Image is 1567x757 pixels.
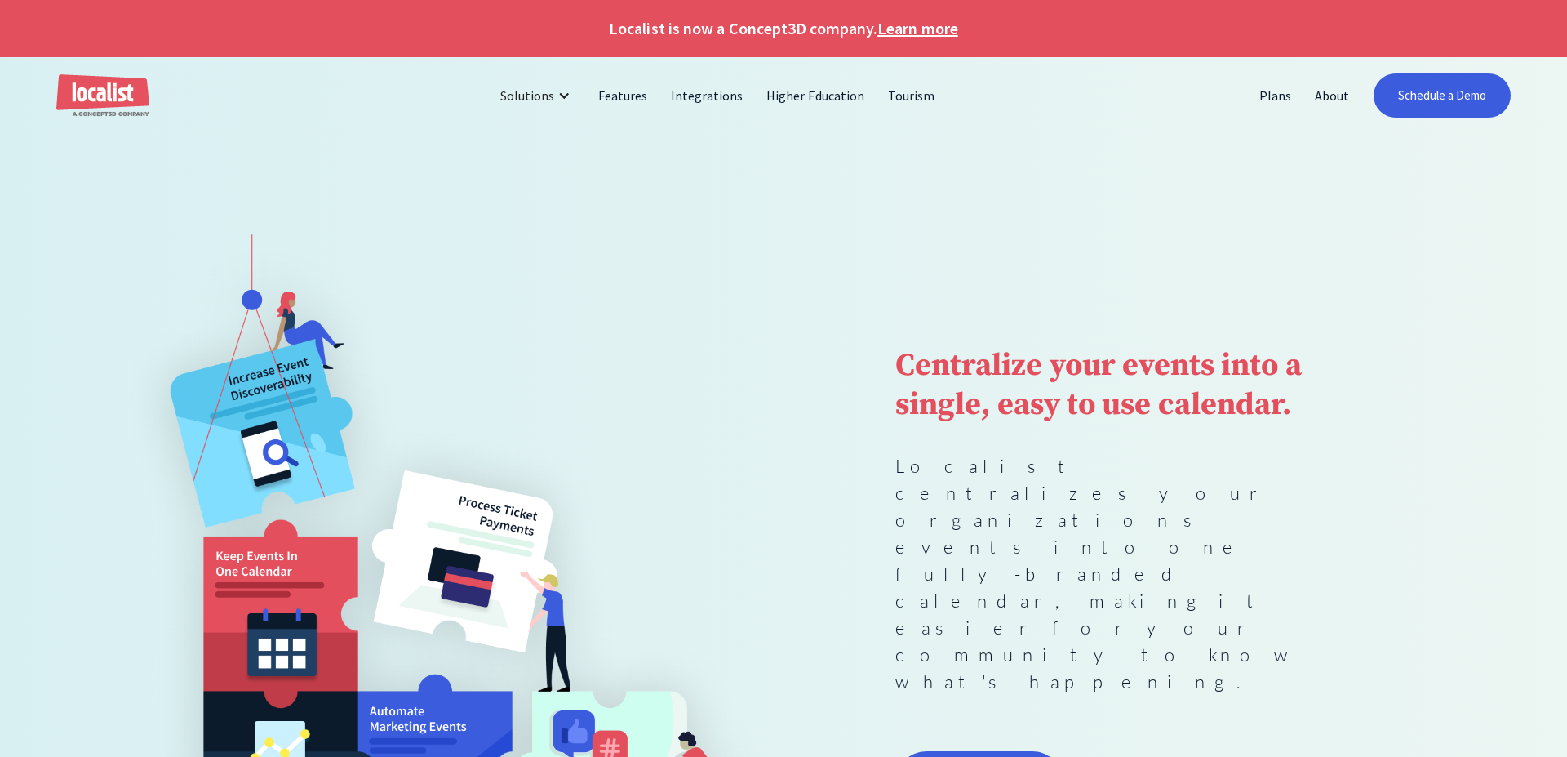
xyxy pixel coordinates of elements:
[755,76,877,115] a: Higher Education
[500,86,554,105] div: Solutions
[1248,76,1303,115] a: Plans
[895,452,1343,695] p: Localist centralizes your organization's events into one fully-branded calendar, making it easier...
[488,76,587,115] div: Solutions
[877,76,947,115] a: Tourism
[56,74,149,118] a: home
[659,76,755,115] a: Integrations
[895,346,1301,425] strong: Centralize your events into a single, easy to use calendar.
[587,76,659,115] a: Features
[1303,76,1361,115] a: About
[1374,73,1512,118] a: Schedule a Demo
[877,16,957,41] a: Learn more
